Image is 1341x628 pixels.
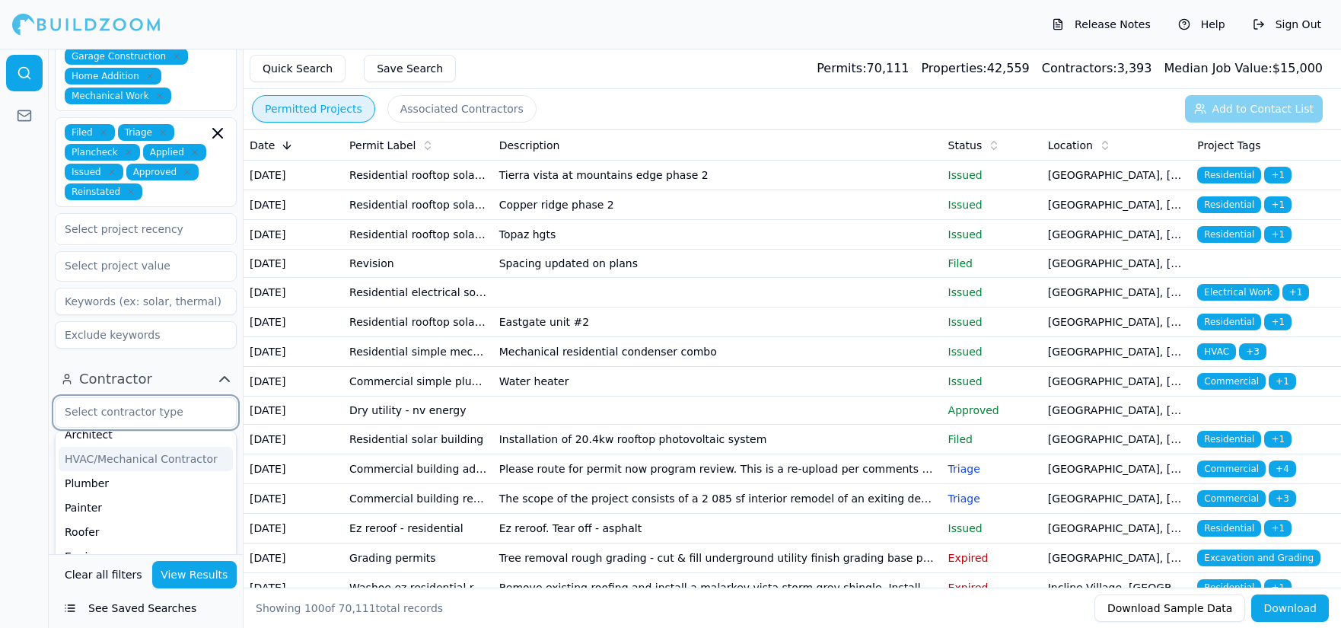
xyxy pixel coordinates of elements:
[493,308,942,337] td: Eastgate unit #2
[343,367,493,397] td: Commercial simple plumbing
[1042,454,1192,484] td: [GEOGRAPHIC_DATA], [GEOGRAPHIC_DATA]
[387,95,537,123] button: Associated Contractors
[256,601,443,616] div: Showing of total records
[59,496,233,520] div: Painter
[948,138,983,153] span: Status
[1164,59,1323,78] div: $ 15,000
[343,190,493,220] td: Residential rooftop solar - field review
[493,425,942,454] td: Installation of 20.4kw rooftop photovoltaic system
[1264,196,1292,213] span: + 1
[244,337,343,367] td: [DATE]
[1197,196,1261,213] span: Residential
[65,144,140,161] span: Plancheck
[250,138,275,153] span: Date
[1197,343,1236,360] span: HVAC
[1042,573,1192,603] td: Incline Village, [GEOGRAPHIC_DATA]
[1042,337,1192,367] td: [GEOGRAPHIC_DATA], [GEOGRAPHIC_DATA]
[948,227,1036,242] p: Issued
[1042,278,1192,308] td: [GEOGRAPHIC_DATA], [GEOGRAPHIC_DATA]
[493,514,942,544] td: Ez reroof. Tear off - asphalt
[493,367,942,397] td: Water heater
[948,256,1036,271] p: Filed
[343,278,493,308] td: Residential electrical solar
[1197,520,1261,537] span: Residential
[1197,167,1261,183] span: Residential
[1197,226,1261,243] span: Residential
[1197,550,1320,566] span: Excavation and Grading
[1251,595,1329,622] button: Download
[1264,431,1292,448] span: + 1
[1044,12,1158,37] button: Release Notes
[1264,226,1292,243] span: + 1
[250,55,346,82] button: Quick Search
[1042,59,1152,78] div: 3,393
[339,602,376,614] span: 70,111
[1042,397,1192,425] td: [GEOGRAPHIC_DATA], [GEOGRAPHIC_DATA]
[948,491,1036,506] p: Triage
[1048,138,1093,153] span: Location
[244,425,343,454] td: [DATE]
[948,314,1036,330] p: Issued
[65,88,171,104] span: Mechanical Work
[948,403,1036,418] p: Approved
[55,367,237,391] button: Contractor
[1264,314,1292,330] span: + 1
[1042,190,1192,220] td: [GEOGRAPHIC_DATA], [GEOGRAPHIC_DATA]
[1042,367,1192,397] td: [GEOGRAPHIC_DATA], [GEOGRAPHIC_DATA]
[493,250,942,278] td: Spacing updated on plans
[244,190,343,220] td: [DATE]
[948,550,1036,566] p: Expired
[493,573,942,603] td: Remove existing roofing and install a malarkey vista storm grey shingle. Install drip edge and ic...
[1197,138,1260,153] span: Project Tags
[244,220,343,250] td: [DATE]
[65,124,115,141] span: Filed
[343,220,493,250] td: Residential rooftop solar - field review
[65,48,188,65] span: Garage Construction
[1245,12,1329,37] button: Sign Out
[1197,579,1261,596] span: Residential
[948,580,1036,595] p: Expired
[948,432,1036,447] p: Filed
[1042,308,1192,337] td: [GEOGRAPHIC_DATA], [GEOGRAPHIC_DATA]
[1042,250,1192,278] td: [GEOGRAPHIC_DATA], [GEOGRAPHIC_DATA]
[126,164,199,180] span: Approved
[343,544,493,573] td: Grading permits
[244,308,343,337] td: [DATE]
[1282,284,1310,301] span: + 1
[493,161,942,190] td: Tierra vista at mountains edge phase 2
[55,595,237,622] button: See Saved Searches
[143,144,206,161] span: Applied
[1042,161,1192,190] td: [GEOGRAPHIC_DATA], [GEOGRAPHIC_DATA]
[364,55,456,82] button: Save Search
[65,164,123,180] span: Issued
[343,161,493,190] td: Residential rooftop solar - field review
[244,514,343,544] td: [DATE]
[1264,520,1292,537] span: + 1
[1197,284,1279,301] span: Electrical Work
[65,68,161,84] span: Home Addition
[343,337,493,367] td: Residential simple mechanical
[493,190,942,220] td: Copper ridge phase 2
[817,61,866,75] span: Permits:
[55,321,237,349] input: Exclude keywords
[244,250,343,278] td: [DATE]
[244,573,343,603] td: [DATE]
[1264,167,1292,183] span: + 1
[1269,490,1296,507] span: + 3
[59,520,233,544] div: Roofer
[349,138,416,153] span: Permit Label
[1042,514,1192,544] td: [GEOGRAPHIC_DATA], [GEOGRAPHIC_DATA]
[244,367,343,397] td: [DATE]
[61,561,146,588] button: Clear all filters
[59,544,233,569] div: Engineer
[244,484,343,514] td: [DATE]
[1197,490,1266,507] span: Commercial
[493,544,942,573] td: Tree removal rough grading - cut & fill underground utility finish grading base prep
[1042,425,1192,454] td: [GEOGRAPHIC_DATA], [GEOGRAPHIC_DATA]
[493,337,942,367] td: Mechanical residential condenser combo
[152,561,237,588] button: View Results
[343,514,493,544] td: Ez reroof - residential
[948,521,1036,536] p: Issued
[343,250,493,278] td: Revision
[493,220,942,250] td: Topaz hgts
